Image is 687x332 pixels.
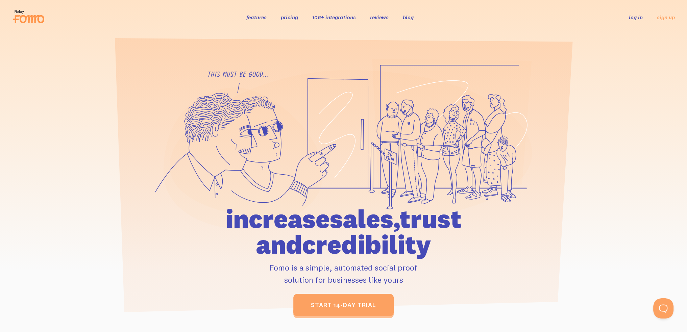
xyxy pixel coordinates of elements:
a: blog [403,14,414,21]
a: log in [629,14,643,21]
a: sign up [657,14,675,21]
a: 106+ integrations [312,14,356,21]
a: features [246,14,267,21]
iframe: Help Scout Beacon - Open [653,298,673,318]
a: start 14-day trial [293,294,394,316]
h1: increase sales, trust and credibility [187,206,500,257]
p: Fomo is a simple, automated social proof solution for businesses like yours [187,261,500,286]
a: reviews [370,14,389,21]
a: pricing [281,14,298,21]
